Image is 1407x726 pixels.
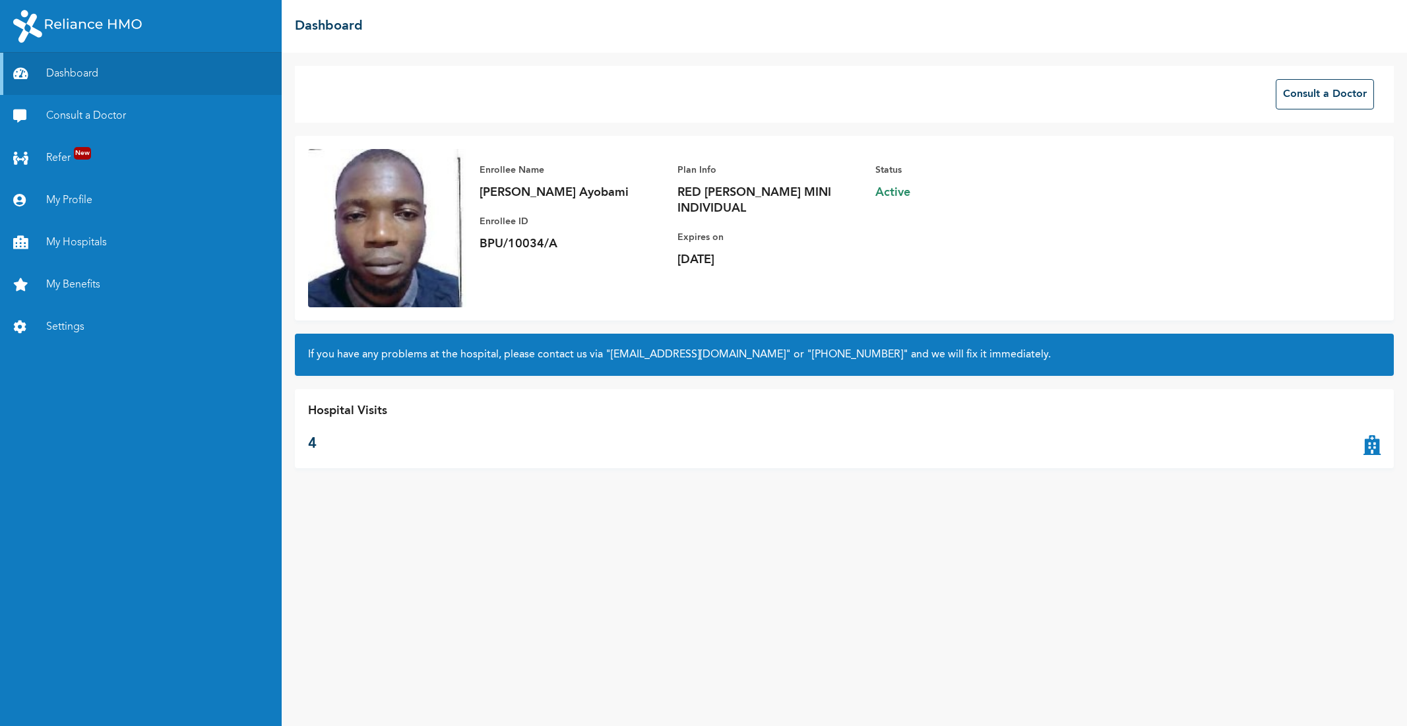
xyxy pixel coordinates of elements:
img: Enrollee [308,149,466,307]
h2: If you have any problems at the hospital, please contact us via or and we will fix it immediately. [308,347,1381,363]
p: Hospital Visits [308,402,387,420]
span: Active [875,185,1060,200]
p: [PERSON_NAME] Ayobami [480,185,664,200]
button: Consult a Doctor [1276,79,1374,109]
p: RED [PERSON_NAME] MINI INDIVIDUAL [677,185,862,216]
p: Enrollee ID [480,214,664,229]
p: Plan Info [677,162,862,178]
p: BPU/10034/A [480,236,664,252]
img: RelianceHMO's Logo [13,10,142,43]
a: "[EMAIL_ADDRESS][DOMAIN_NAME]" [606,349,791,360]
h2: Dashboard [295,16,363,36]
span: New [74,147,91,160]
p: Enrollee Name [480,162,664,178]
p: Expires on [677,229,862,245]
p: [DATE] [677,252,862,268]
p: Status [875,162,1060,178]
a: "[PHONE_NUMBER]" [807,349,908,360]
p: 4 [308,433,387,455]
